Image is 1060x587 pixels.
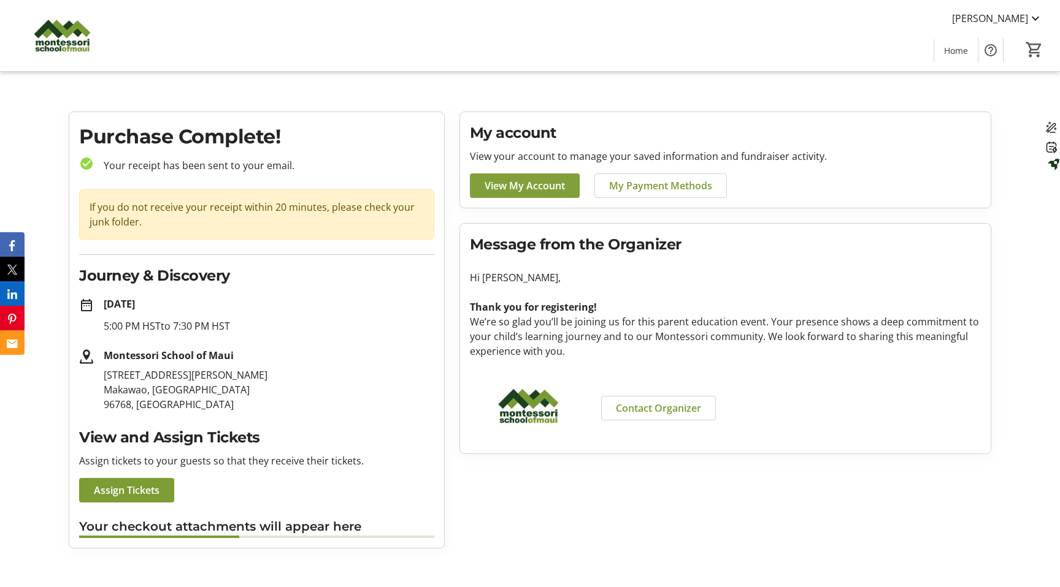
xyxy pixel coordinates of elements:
h1: Purchase Complete! [79,122,434,151]
img: Montessori of Maui Inc.'s Logo [7,5,117,66]
p: We’re so glad you’ll be joining us for this parent education event. Your presence shows a deep co... [470,314,981,358]
h3: Your checkout attachments will appear here [79,517,434,536]
span: [PERSON_NAME] [952,11,1028,26]
span: Contact Organizer [616,401,701,415]
mat-icon: check_circle [79,156,94,171]
strong: [DATE] [104,297,135,311]
strong: Montessori School of Maui [104,349,234,362]
h2: Message from the Organizer [470,233,981,256]
button: Help [978,38,1003,62]
h2: My account [470,122,981,144]
p: Assign tickets to your guests so that they receive their tickets. [79,453,434,468]
a: Contact Organizer [601,396,716,420]
h2: View and Assign Tickets [79,426,434,449]
span: Home [944,44,968,57]
p: Hi [PERSON_NAME], [470,270,981,285]
button: Cart [1023,39,1045,61]
div: If you do not receive your receipt within 20 minutes, please check your junk folder. [79,189,434,240]
span: View My Account [485,178,565,193]
strong: Thank you for registering! [470,300,597,314]
mat-icon: date_range [79,298,94,312]
img: Montessori of Maui Inc. logo [470,373,586,439]
h2: Journey & Discovery [79,265,434,287]
button: [PERSON_NAME] [942,9,1053,28]
p: 5:00 PM HST to 7:30 PM HST [104,319,434,333]
span: Assign Tickets [94,483,159,498]
p: Your receipt has been sent to your email. [94,158,434,173]
a: My Payment Methods [594,173,727,198]
a: Assign Tickets [79,478,174,502]
p: View your account to manage your saved information and fundraiser activity. [470,149,981,164]
a: Home [934,39,978,62]
span: My Payment Methods [609,178,712,193]
p: [STREET_ADDRESS][PERSON_NAME] Makawao, [GEOGRAPHIC_DATA] 96768, [GEOGRAPHIC_DATA] [104,368,434,412]
a: View My Account [470,173,580,198]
